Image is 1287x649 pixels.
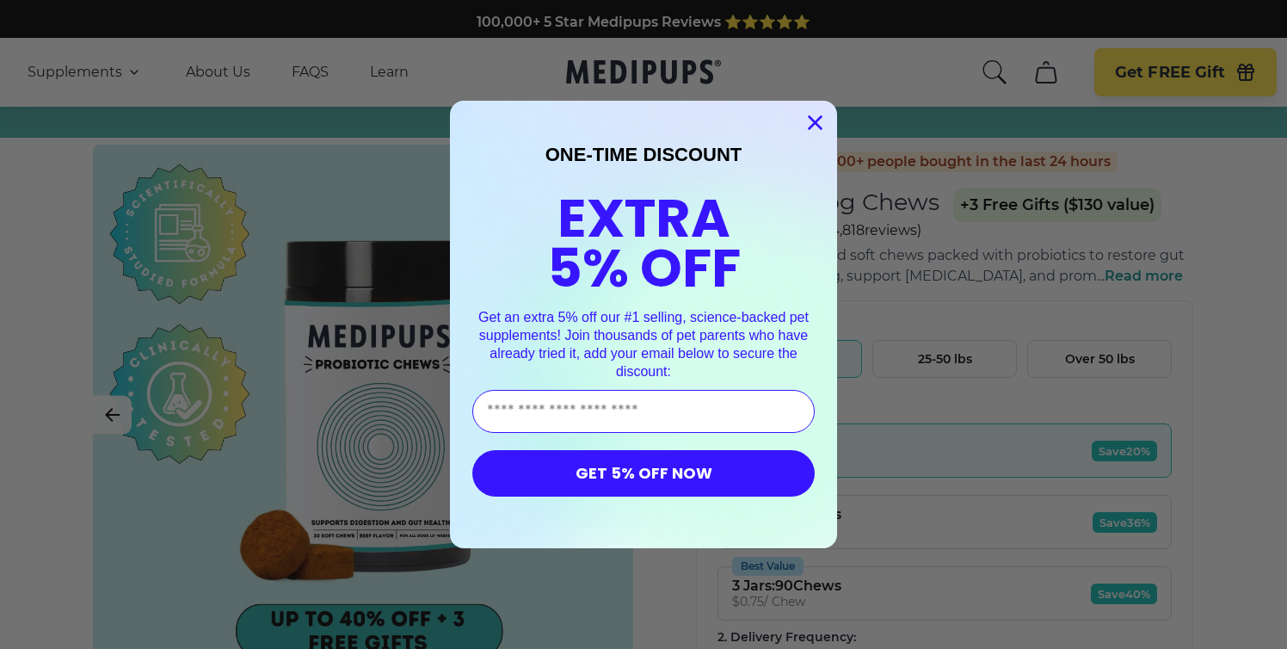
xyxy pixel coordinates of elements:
span: Get an extra 5% off our #1 selling, science-backed pet supplements! Join thousands of pet parents... [478,310,809,378]
button: GET 5% OFF NOW [472,450,815,497]
span: 5% OFF [547,231,741,306]
span: EXTRA [557,181,730,256]
button: Close dialog [800,108,830,138]
span: ONE-TIME DISCOUNT [545,144,742,165]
